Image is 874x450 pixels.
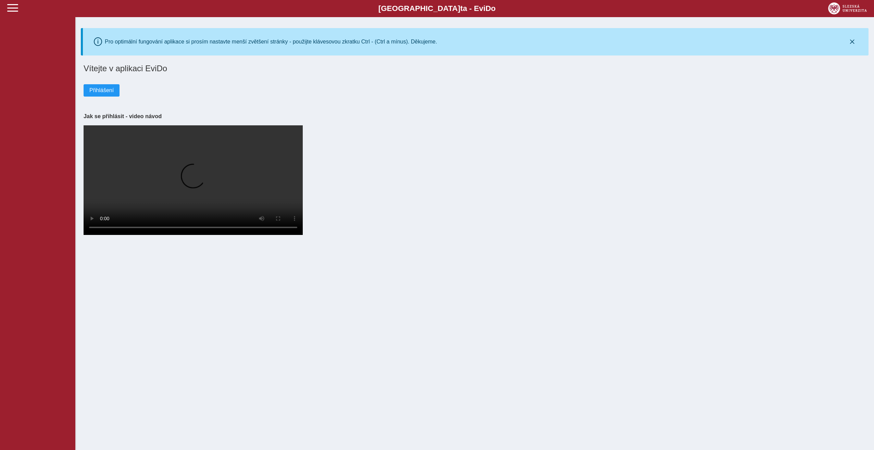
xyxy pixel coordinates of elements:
span: D [485,4,491,13]
h1: Vítejte v aplikaci EviDo [84,64,866,73]
video: Your browser does not support the video tag. [84,125,303,235]
span: o [491,4,496,13]
span: Přihlášení [89,87,114,93]
div: Pro optimální fungování aplikace si prosím nastavte menší zvětšení stránky - použijte klávesovou ... [105,39,437,45]
span: t [460,4,463,13]
b: [GEOGRAPHIC_DATA] a - Evi [21,4,853,13]
button: Přihlášení [84,84,120,97]
h3: Jak se přihlásit - video návod [84,113,866,120]
img: logo_web_su.png [828,2,867,14]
